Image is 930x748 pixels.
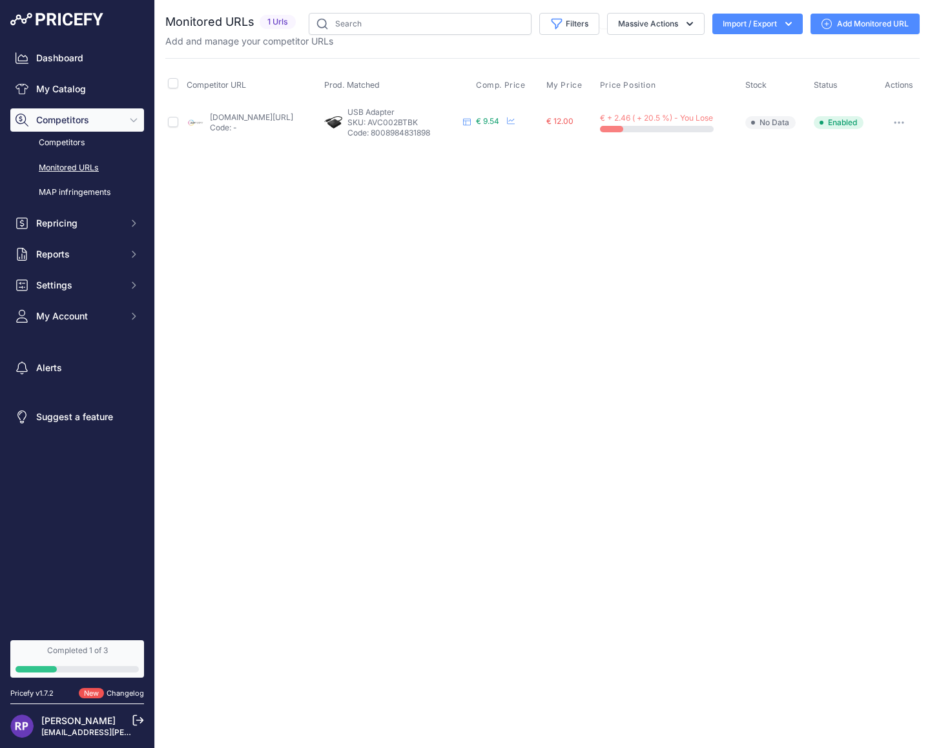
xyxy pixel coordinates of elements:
span: Status [814,80,838,90]
span: My Account [36,310,121,323]
span: Settings [36,279,121,292]
a: Add Monitored URL [811,14,920,34]
div: Pricefy v1.7.2 [10,688,54,699]
button: Price Position [600,80,658,90]
a: [PERSON_NAME] [41,715,116,726]
span: € 9.54 [476,116,499,126]
a: [DOMAIN_NAME][URL] [210,112,293,122]
button: Comp. Price [476,80,528,90]
span: Competitor URL [187,80,246,90]
nav: Sidebar [10,46,144,625]
span: Prod. Matched [324,80,380,90]
p: Code: - [210,123,293,133]
a: Completed 1 of 3 [10,640,144,678]
span: Price Position [600,80,656,90]
span: 1 Urls [260,15,296,30]
button: Filters [539,13,599,35]
span: New [79,688,104,699]
span: Reports [36,248,121,261]
h2: Monitored URLs [165,13,254,31]
span: USB Adapter [347,107,395,117]
span: Actions [885,80,913,90]
p: SKU: AVC002BTBK [347,117,458,128]
span: € + 2.46 ( + 20.5 %) - You Lose [600,113,713,123]
a: Monitored URLs [10,157,144,179]
span: Comp. Price [476,80,526,90]
a: Alerts [10,356,144,379]
span: Enabled [814,116,863,129]
button: Competitors [10,108,144,132]
p: Code: 8008984831898 [347,128,458,138]
span: Repricing [36,217,121,230]
a: MAP infringements [10,181,144,204]
span: Competitors [36,114,121,126]
div: Completed 1 of 3 [15,645,139,656]
span: Stock [745,80,767,90]
span: My Price [546,80,583,90]
input: Search [309,13,532,35]
button: Massive Actions [607,13,705,35]
a: Changelog [107,689,144,698]
button: Settings [10,274,144,297]
span: € 12.00 [546,116,573,126]
span: No Data [745,116,796,129]
a: [EMAIL_ADDRESS][PERSON_NAME][DOMAIN_NAME] [41,727,240,737]
img: Pricefy Logo [10,13,103,26]
a: Suggest a feature [10,405,144,429]
button: Repricing [10,212,144,235]
p: Add and manage your competitor URLs [165,35,333,48]
a: My Catalog [10,77,144,101]
a: Competitors [10,132,144,154]
a: Dashboard [10,46,144,70]
button: My Account [10,305,144,328]
button: Import / Export [712,14,803,34]
button: My Price [546,80,585,90]
button: Reports [10,243,144,266]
